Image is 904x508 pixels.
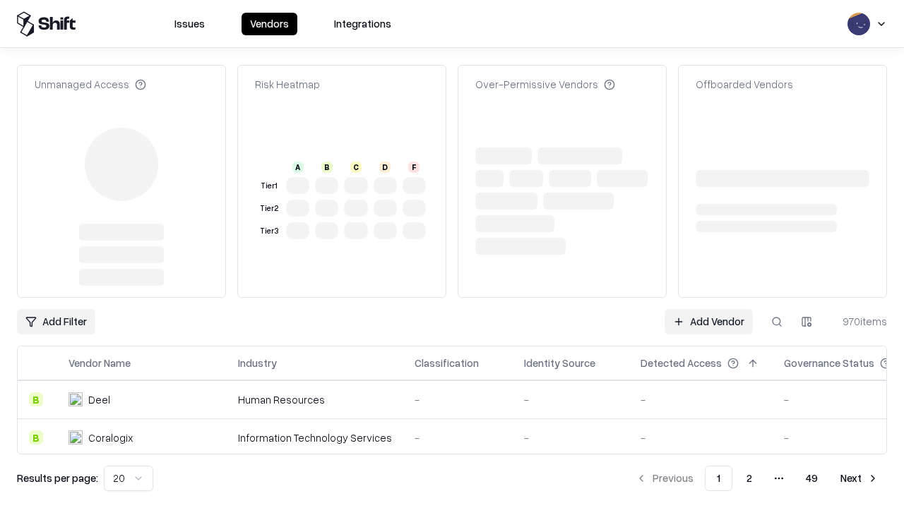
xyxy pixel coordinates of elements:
div: C [350,162,362,173]
div: Identity Source [524,356,595,370]
div: - [415,392,501,407]
div: A [292,162,304,173]
div: Tier 1 [258,180,280,192]
div: Offboarded Vendors [696,77,793,92]
div: Unmanaged Access [35,77,146,92]
div: Vendor Name [69,356,131,370]
div: Detected Access [641,356,722,370]
div: - [415,430,501,445]
div: Classification [415,356,479,370]
button: Next [832,466,887,491]
div: Risk Heatmap [255,77,320,92]
div: Coralogix [88,430,133,445]
div: Tier 3 [258,225,280,237]
img: Coralogix [69,430,83,445]
div: F [408,162,420,173]
button: 2 [735,466,763,491]
div: D [379,162,391,173]
img: Deel [69,392,83,406]
div: - [641,392,761,407]
button: Issues [166,13,213,35]
div: B [321,162,333,173]
div: - [641,430,761,445]
div: Deel [88,392,110,407]
div: Industry [238,356,277,370]
div: - [524,430,618,445]
button: Vendors [242,13,297,35]
div: Governance Status [784,356,874,370]
div: 970 items [831,314,887,329]
a: Add Vendor [665,309,753,334]
button: Integrations [326,13,400,35]
p: Results per page: [17,471,98,485]
button: 1 [705,466,732,491]
div: - [524,392,618,407]
div: B [29,430,43,445]
div: B [29,392,43,406]
div: Human Resources [238,392,392,407]
div: Over-Permissive Vendors [475,77,615,92]
button: Add Filter [17,309,95,334]
nav: pagination [627,466,887,491]
div: Tier 2 [258,202,280,214]
button: 49 [795,466,829,491]
div: Information Technology Services [238,430,392,445]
